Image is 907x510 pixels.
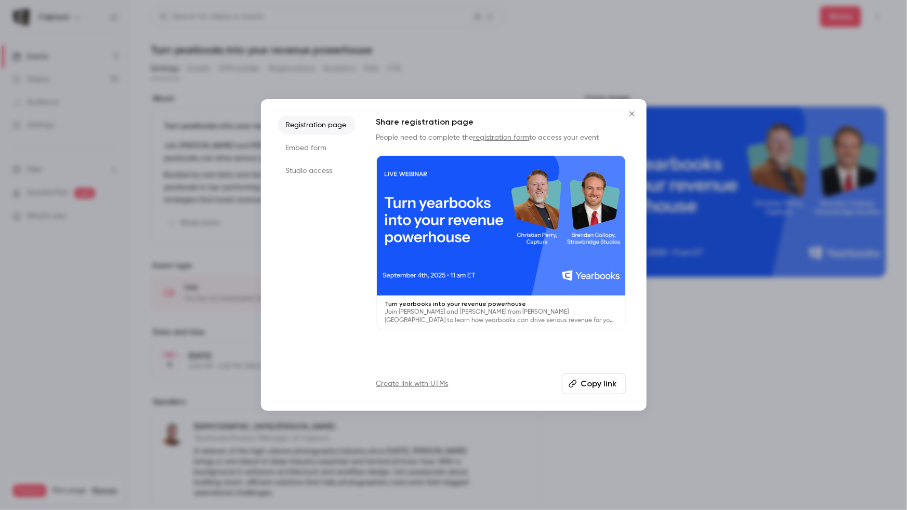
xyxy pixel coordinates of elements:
h1: Share registration page [376,116,626,128]
li: Registration page [278,116,356,135]
a: Create link with UTMs [376,379,449,389]
a: registration form [474,134,530,141]
button: Close [622,103,642,124]
button: Copy link [562,373,626,394]
a: Turn yearbooks into your revenue powerhouseJoin [PERSON_NAME] and [PERSON_NAME] from [PERSON_NAME... [376,155,626,329]
p: People need to complete the to access your event [376,132,626,143]
p: Join [PERSON_NAME] and [PERSON_NAME] from [PERSON_NAME][GEOGRAPHIC_DATA] to learn how yearbooks c... [385,308,617,325]
li: Studio access [278,162,356,180]
p: Turn yearbooks into your revenue powerhouse [385,300,617,308]
li: Embed form [278,139,356,157]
